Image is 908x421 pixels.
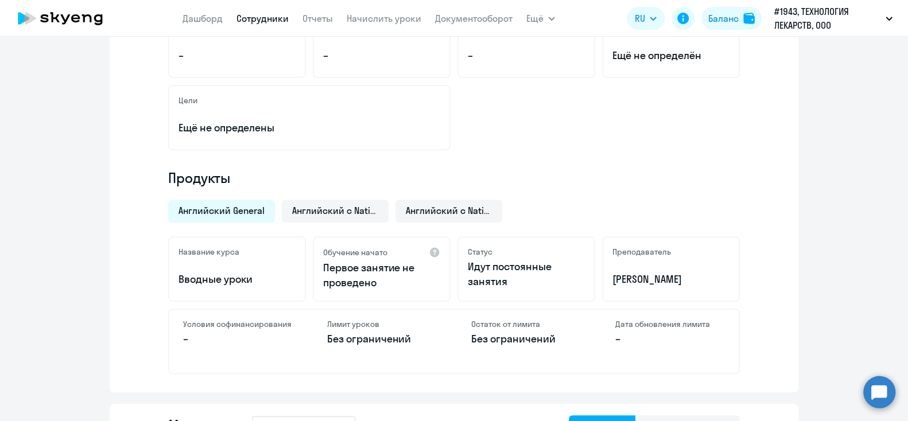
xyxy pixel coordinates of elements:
[179,272,296,287] p: Вводные уроки
[183,332,293,346] p: –
[708,11,739,25] div: Баланс
[435,13,513,24] a: Документооборот
[774,5,881,32] p: #1943, ТЕХНОЛОГИЯ ЛЕКАРСТВ, ООО
[701,7,762,30] button: Балансbalance
[615,332,725,346] p: –
[471,319,581,329] h4: Остаток от лимита
[302,13,333,24] a: Отчеты
[183,13,223,24] a: Дашборд
[327,319,437,329] h4: Лимит уроков
[468,259,585,289] p: Идут постоянные занятия
[471,332,581,346] p: Без ограничений
[179,247,239,257] h5: Название курса
[179,48,296,63] p: –
[323,247,387,258] h5: Обучение начато
[627,7,665,30] button: RU
[179,204,265,217] span: Английский General
[769,5,898,32] button: #1943, ТЕХНОЛОГИЯ ЛЕКАРСТВ, ООО
[526,11,544,25] span: Ещё
[327,332,437,346] p: Без ограничений
[179,120,440,135] p: Ещё не определены
[615,319,725,329] h4: Дата обновления лимита
[526,7,555,30] button: Ещё
[168,169,740,187] h4: Продукты
[743,13,755,24] img: balance
[347,13,421,24] a: Начислить уроки
[236,13,289,24] a: Сотрудники
[635,11,645,25] span: RU
[612,48,729,63] span: Ещё не определён
[179,95,197,106] h5: Цели
[323,48,440,63] p: –
[183,319,293,329] h4: Условия софинансирования
[406,204,492,217] span: Английский с Native
[612,247,671,257] h5: Преподаватель
[468,48,585,63] p: –
[323,260,440,290] p: Первое занятие не проведено
[612,272,729,287] p: [PERSON_NAME]
[468,247,492,257] h5: Статус
[292,204,378,217] span: Английский с Native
